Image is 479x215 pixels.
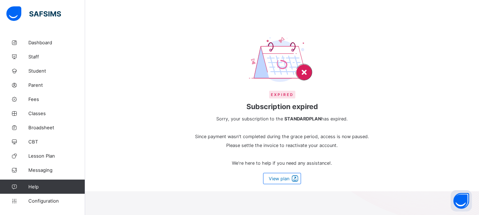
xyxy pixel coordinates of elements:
span: Broadsheet [28,125,85,130]
span: Help [28,184,85,189]
span: View plan [269,176,289,181]
span: Messaging [28,167,85,173]
span: Subscription expired [192,102,373,111]
b: STANDARD PLAN [284,116,321,121]
span: Staff [28,54,85,60]
span: Classes [28,111,85,116]
span: Fees [28,96,85,102]
button: Open asap [451,190,472,211]
span: Sorry, your subscription to the has expired. Since payment wasn't completed during the grace peri... [192,114,373,168]
img: safsims [6,6,61,21]
span: CBT [28,139,85,145]
span: Configuration [28,198,85,204]
span: Student [28,68,85,74]
span: Dashboard [28,40,85,45]
img: expired-calendar.b2ede95de4b0fc63d738ed6e38433d8b.svg [249,36,316,84]
span: Expired [269,91,295,98]
span: Lesson Plan [28,153,85,159]
span: Parent [28,82,85,88]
